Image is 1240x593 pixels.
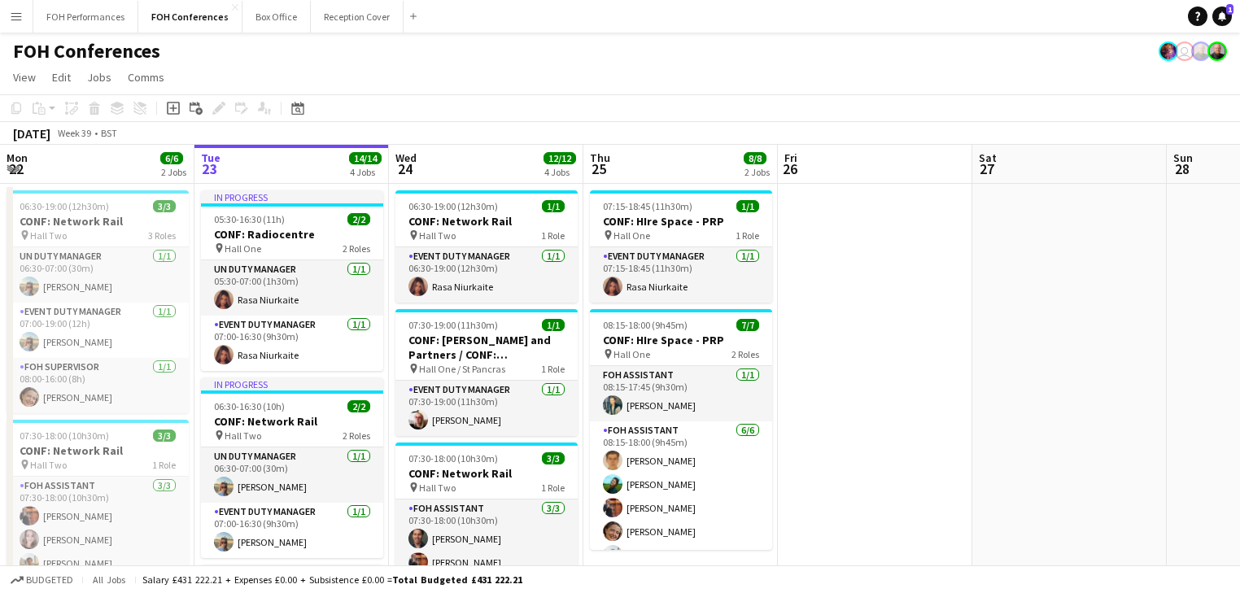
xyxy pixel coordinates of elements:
[7,214,189,229] h3: CONF: Network Rail
[343,429,370,442] span: 2 Roles
[541,363,565,375] span: 1 Role
[408,200,498,212] span: 06:30-19:00 (12h30m)
[542,452,565,464] span: 3/3
[153,200,176,212] span: 3/3
[1173,150,1193,165] span: Sun
[541,482,565,494] span: 1 Role
[544,166,575,178] div: 4 Jobs
[395,190,578,303] app-job-card: 06:30-19:00 (12h30m)1/1CONF: Network Rail Hall Two1 RoleEvent Duty Manager1/106:30-19:00 (12h30m)...
[26,574,73,586] span: Budgeted
[128,70,164,85] span: Comms
[201,190,383,371] app-job-card: In progress05:30-16:30 (11h)2/2CONF: Radiocentre Hall One2 RolesUN Duty Manager1/105:30-07:00 (1h...
[392,573,522,586] span: Total Budgeted £431 222.21
[201,503,383,558] app-card-role: Event Duty Manager1/107:00-16:30 (9h30m)[PERSON_NAME]
[979,150,997,165] span: Sat
[199,159,220,178] span: 23
[201,414,383,429] h3: CONF: Network Rail
[590,366,772,421] app-card-role: FOH Assistant1/108:15-17:45 (9h30m)[PERSON_NAME]
[54,127,94,139] span: Week 39
[349,152,382,164] span: 14/14
[1212,7,1232,26] a: 1
[7,443,189,458] h3: CONF: Network Rail
[347,400,370,412] span: 2/2
[161,166,186,178] div: 2 Jobs
[214,400,285,412] span: 06:30-16:30 (10h)
[603,200,692,212] span: 07:15-18:45 (11h30m)
[30,459,67,471] span: Hall Two
[590,333,772,347] h3: CONF: HIre Space - PRP
[590,190,772,303] app-job-card: 07:15-18:45 (11h30m)1/1CONF: HIre Space - PRP Hall One1 RoleEvent Duty Manager1/107:15-18:45 (11h...
[395,381,578,436] app-card-role: Event Duty Manager1/107:30-19:00 (11h30m)[PERSON_NAME]
[395,309,578,436] app-job-card: 07:30-19:00 (11h30m)1/1CONF: [PERSON_NAME] and Partners / CONF: SoftwareOne and ServiceNow Hall O...
[7,420,189,579] app-job-card: 07:30-18:00 (10h30m)3/3CONF: Network Rail Hall Two1 RoleFOH Assistant3/307:30-18:00 (10h30m)[PERS...
[343,242,370,255] span: 2 Roles
[7,150,28,165] span: Mon
[242,1,311,33] button: Box Office
[395,333,578,362] h3: CONF: [PERSON_NAME] and Partners / CONF: SoftwareOne and ServiceNow
[30,229,67,242] span: Hall Two
[347,213,370,225] span: 2/2
[736,319,759,331] span: 7/7
[590,150,610,165] span: Thu
[7,67,42,88] a: View
[784,150,797,165] span: Fri
[7,303,189,358] app-card-role: Event Duty Manager1/107:00-19:00 (12h)[PERSON_NAME]
[214,213,285,225] span: 05:30-16:30 (11h)
[590,309,772,550] app-job-card: 08:15-18:00 (9h45m)7/7CONF: HIre Space - PRP Hall One2 RolesFOH Assistant1/108:15-17:45 (9h30m)[P...
[350,166,381,178] div: 4 Jobs
[201,316,383,371] app-card-role: Event Duty Manager1/107:00-16:30 (9h30m)Rasa Niurkaite
[81,67,118,88] a: Jobs
[20,200,109,212] span: 06:30-19:00 (12h30m)
[395,466,578,481] h3: CONF: Network Rail
[201,377,383,558] app-job-card: In progress06:30-16:30 (10h)2/2CONF: Network Rail Hall Two2 RolesUN Duty Manager1/106:30-07:00 (3...
[1207,41,1227,61] app-user-avatar: PERM Chris Nye
[7,358,189,413] app-card-role: FOH Supervisor1/108:00-16:00 (8h)[PERSON_NAME]
[408,319,498,331] span: 07:30-19:00 (11h30m)
[152,459,176,471] span: 1 Role
[419,363,505,375] span: Hall One / St Pancras
[201,447,383,503] app-card-role: UN Duty Manager1/106:30-07:00 (30m)[PERSON_NAME]
[201,150,220,165] span: Tue
[1191,41,1211,61] app-user-avatar: PERM Chris Nye
[782,159,797,178] span: 26
[13,70,36,85] span: View
[393,159,417,178] span: 24
[613,348,650,360] span: Hall One
[142,573,522,586] div: Salary £431 222.21 + Expenses £0.00 + Subsistence £0.00 =
[1171,159,1193,178] span: 28
[13,39,160,63] h1: FOH Conferences
[544,152,576,164] span: 12/12
[541,229,565,242] span: 1 Role
[1175,41,1194,61] app-user-avatar: Visitor Services
[148,229,176,242] span: 3 Roles
[138,1,242,33] button: FOH Conferences
[603,319,688,331] span: 08:15-18:00 (9h45m)
[395,150,417,165] span: Wed
[590,247,772,303] app-card-role: Event Duty Manager1/107:15-18:45 (11h30m)Rasa Niurkaite
[7,477,189,579] app-card-role: FOH Assistant3/307:30-18:00 (10h30m)[PERSON_NAME][PERSON_NAME][PERSON_NAME]
[46,67,77,88] a: Edit
[419,229,456,242] span: Hall Two
[613,229,650,242] span: Hall One
[542,319,565,331] span: 1/1
[20,429,109,442] span: 07:30-18:00 (10h30m)
[201,260,383,316] app-card-role: UN Duty Manager1/105:30-07:00 (1h30m)Rasa Niurkaite
[101,127,117,139] div: BST
[408,452,498,464] span: 07:30-18:00 (10h30m)
[87,70,111,85] span: Jobs
[52,70,71,85] span: Edit
[33,1,138,33] button: FOH Performances
[4,159,28,178] span: 22
[8,571,76,589] button: Budgeted
[736,200,759,212] span: 1/1
[160,152,183,164] span: 6/6
[7,190,189,413] app-job-card: 06:30-19:00 (12h30m)3/3CONF: Network Rail Hall Two3 RolesUN Duty Manager1/106:30-07:00 (30m)[PERS...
